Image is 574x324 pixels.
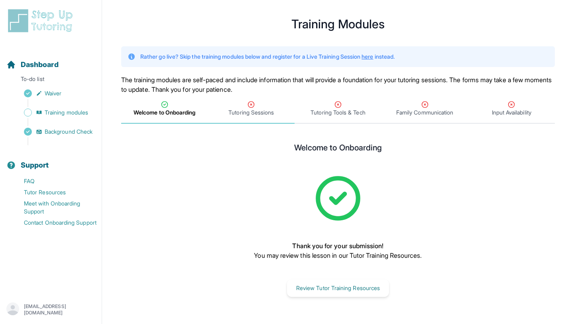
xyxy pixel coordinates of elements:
[121,94,555,124] nav: Tabs
[287,279,389,297] button: Review Tutor Training Resources
[6,59,59,70] a: Dashboard
[3,75,98,86] p: To-do list
[228,109,274,117] span: Tutoring Sessions
[362,53,373,60] a: here
[121,19,555,29] h1: Training Modules
[6,107,102,118] a: Training modules
[6,126,102,137] a: Background Check
[6,302,95,317] button: [EMAIL_ADDRESS][DOMAIN_NAME]
[45,128,92,136] span: Background Check
[6,176,102,187] a: FAQ
[254,241,422,251] p: Thank you for your submission!
[140,53,395,61] p: Rather go live? Skip the training modules below and register for a Live Training Session instead.
[45,89,61,97] span: Waiver
[6,198,102,217] a: Meet with Onboarding Support
[6,88,102,99] a: Waiver
[21,59,59,70] span: Dashboard
[3,46,98,73] button: Dashboard
[294,143,382,156] h2: Welcome to Onboarding
[6,187,102,198] a: Tutor Resources
[6,217,102,228] a: Contact Onboarding Support
[287,284,389,292] a: Review Tutor Training Resources
[396,109,453,117] span: Family Communication
[121,75,555,94] p: The training modules are self-paced and include information that will provide a foundation for yo...
[6,8,77,34] img: logo
[24,303,95,316] p: [EMAIL_ADDRESS][DOMAIN_NAME]
[492,109,531,117] span: Input Availability
[45,109,88,117] span: Training modules
[134,109,195,117] span: Welcome to Onboarding
[311,109,365,117] span: Tutoring Tools & Tech
[21,160,49,171] span: Support
[254,251,422,260] p: You may review this lesson in our Tutor Training Resources.
[3,147,98,174] button: Support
